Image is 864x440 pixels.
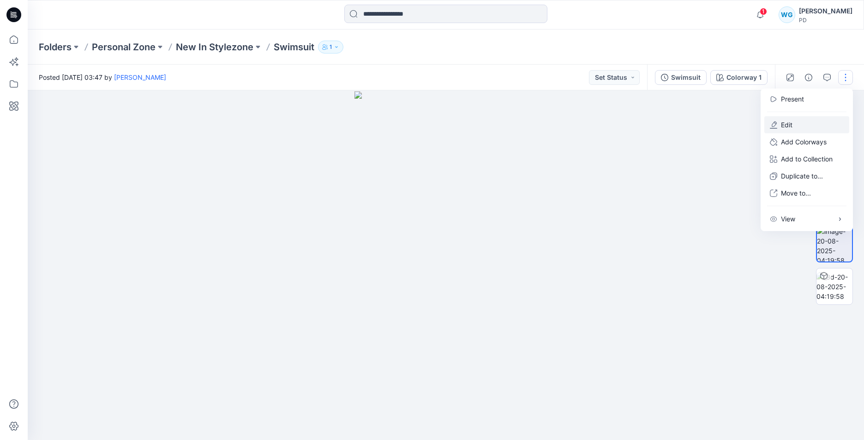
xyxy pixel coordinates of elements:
[354,91,537,440] img: eyJhbGciOiJIUzI1NiIsImtpZCI6IjAiLCJzbHQiOiJzZXMiLCJ0eXAiOiJKV1QifQ.eyJkYXRhIjp7InR5cGUiOiJzdG9yYW...
[760,8,767,15] span: 1
[176,41,253,54] a: New In Stylezone
[39,41,72,54] a: Folders
[655,70,707,85] button: Swimsuit
[779,6,795,23] div: WG
[726,72,762,83] div: Colorway 1
[801,70,816,85] button: Details
[781,214,795,224] p: View
[781,120,792,130] a: Edit
[114,73,166,81] a: [PERSON_NAME]
[274,41,314,54] p: Swimsuit
[39,72,166,82] span: Posted [DATE] 03:47 by
[799,6,852,17] div: [PERSON_NAME]
[318,41,343,54] button: 1
[816,272,852,301] img: _3d-20-08-2025-04:19:58
[710,70,768,85] button: Colorway 1
[799,17,852,24] div: PD
[781,188,811,198] p: Move to...
[781,137,827,147] p: Add Colorways
[781,154,833,164] p: Add to Collection
[817,226,852,262] img: image-20-08-2025-04:19:58
[330,42,332,52] p: 1
[781,171,823,181] p: Duplicate to...
[671,72,701,83] div: Swimsuit
[92,41,156,54] a: Personal Zone
[781,94,804,104] a: Present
